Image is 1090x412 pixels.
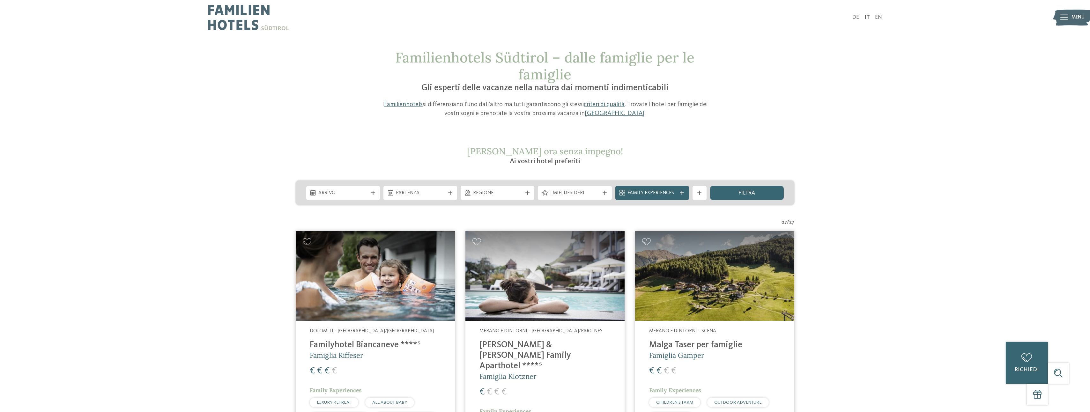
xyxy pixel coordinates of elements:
[494,387,500,397] span: €
[473,190,522,197] span: Regione
[317,366,323,376] span: €
[318,190,367,197] span: Arrivo
[782,219,787,226] span: 27
[324,366,330,376] span: €
[332,366,337,376] span: €
[649,351,704,360] span: Famiglia Gamper
[1006,342,1048,384] a: richiedi
[465,231,625,321] img: Cercate un hotel per famiglie? Qui troverete solo i migliori!
[789,219,794,226] span: 27
[649,366,655,376] span: €
[510,158,580,165] span: Ai vostri hotel preferiti
[395,48,694,83] span: Familienhotels Südtirol – dalle famiglie per le famiglie
[467,145,623,157] span: [PERSON_NAME] ora senza impegno!
[421,84,669,92] span: Gli esperti delle vacanze nella natura dai momenti indimenticabili
[310,386,362,394] span: Family Experiences
[296,231,455,321] img: Cercate un hotel per famiglie? Qui troverete solo i migliori!
[584,101,625,108] a: criteri di qualità
[627,190,677,197] span: Family Experiences
[310,328,434,334] span: Dolomiti – [GEOGRAPHIC_DATA]/[GEOGRAPHIC_DATA]
[649,386,701,394] span: Family Experiences
[310,340,441,350] h4: Familyhotel Biancaneve ****ˢ
[396,190,445,197] span: Partenza
[852,15,859,20] a: DE
[479,387,485,397] span: €
[656,400,693,405] span: CHILDREN’S FARM
[649,340,780,350] h4: Malga Taser per famiglie
[372,400,407,405] span: ALL ABOUT BABY
[378,100,712,118] p: I si differenziano l’uno dall’altro ma tutti garantiscono gli stessi . Trovate l’hotel per famigl...
[1071,14,1085,21] span: Menu
[550,190,599,197] span: I miei desideri
[384,101,423,108] a: Familienhotels
[664,366,669,376] span: €
[487,387,492,397] span: €
[310,366,315,376] span: €
[875,15,882,20] a: EN
[671,366,677,376] span: €
[310,351,363,360] span: Famiglia Riffeser
[738,190,755,196] span: filtra
[656,366,662,376] span: €
[1014,367,1039,372] span: richiedi
[501,387,507,397] span: €
[479,340,611,372] h4: [PERSON_NAME] & [PERSON_NAME] Family Aparthotel ****ˢ
[714,400,762,405] span: OUTDOOR ADVENTURE
[649,328,716,334] span: Merano e dintorni – Scena
[317,400,351,405] span: LUXURY RETREAT
[585,110,644,117] a: [GEOGRAPHIC_DATA]
[479,328,603,334] span: Merano e dintorni – [GEOGRAPHIC_DATA]/Parcines
[787,219,789,226] span: /
[635,231,794,321] img: Cercate un hotel per famiglie? Qui troverete solo i migliori!
[864,15,870,20] a: IT
[479,372,537,381] span: Famiglia Klotzner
